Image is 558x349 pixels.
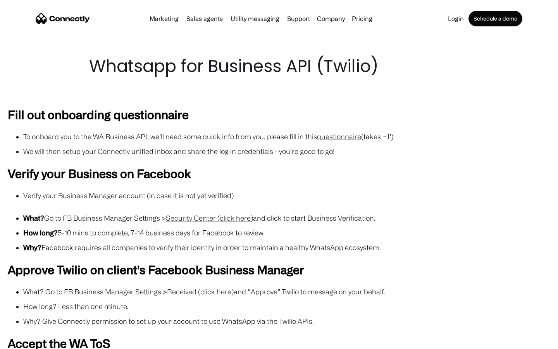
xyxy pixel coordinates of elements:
a: Login [445,16,467,22]
a: Marketing [146,16,182,22]
strong: Why? [23,244,41,251]
a: Security Center (click here) [166,214,253,222]
li: What? Go to FB Business Manager Settings > and “Approve” Twilio to message on your behalf. [23,286,550,297]
li: Verify your Business Manager account (in case it is not yet verified) [23,190,550,201]
ul: Language list [15,335,46,346]
li: Go to FB Business Manager Settings > and click to start Business Verification. [23,213,550,223]
strong: Verify your Business on Facebook [8,167,191,180]
li: 5-10 mins to complete, 7-14 business days for Facebook to review. [23,227,550,238]
strong: Approve Twilio on client's Facebook Business Manager [8,263,304,276]
a: Support [284,16,313,22]
li: We will then setup your Connectly unified inbox and share the log in credentials - you’re good to... [23,146,550,157]
li: To onboard you to the WA Business API, we’ll need some quick info from you, please fill in this (... [23,131,550,142]
li: Why? Give Connectly permission to set up your account to use WhatsApp via the Twilio APIs. [23,316,550,327]
a: Utility messaging [227,16,282,22]
strong: How long? [23,229,58,237]
strong: Fill out onboarding questionnaire [8,108,189,121]
a: Schedule a demo [468,11,522,26]
li: How long? Less than one minute. [23,301,550,312]
a: Pricing [349,16,375,22]
aside: Language selected: English [8,335,46,346]
a: questionnaire [317,133,361,140]
h1: Whatsapp for Business API (Twilio) [89,54,469,78]
li: Facebook requires all companies to verify their identity in order to maintain a healthy WhatsApp ... [23,242,550,253]
div: Company [317,13,345,24]
a: Sales agents [183,16,226,22]
a: Received (click here) [167,288,234,295]
strong: What? [23,214,44,222]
